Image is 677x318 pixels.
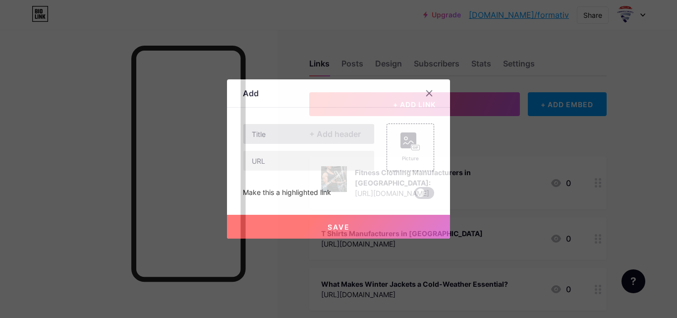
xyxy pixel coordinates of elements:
[328,223,350,231] span: Save
[400,155,420,162] div: Picture
[243,87,259,99] div: Add
[243,124,374,144] input: Title
[227,215,450,239] button: Save
[243,187,331,199] div: Make this a highlighted link
[243,151,374,171] input: URL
